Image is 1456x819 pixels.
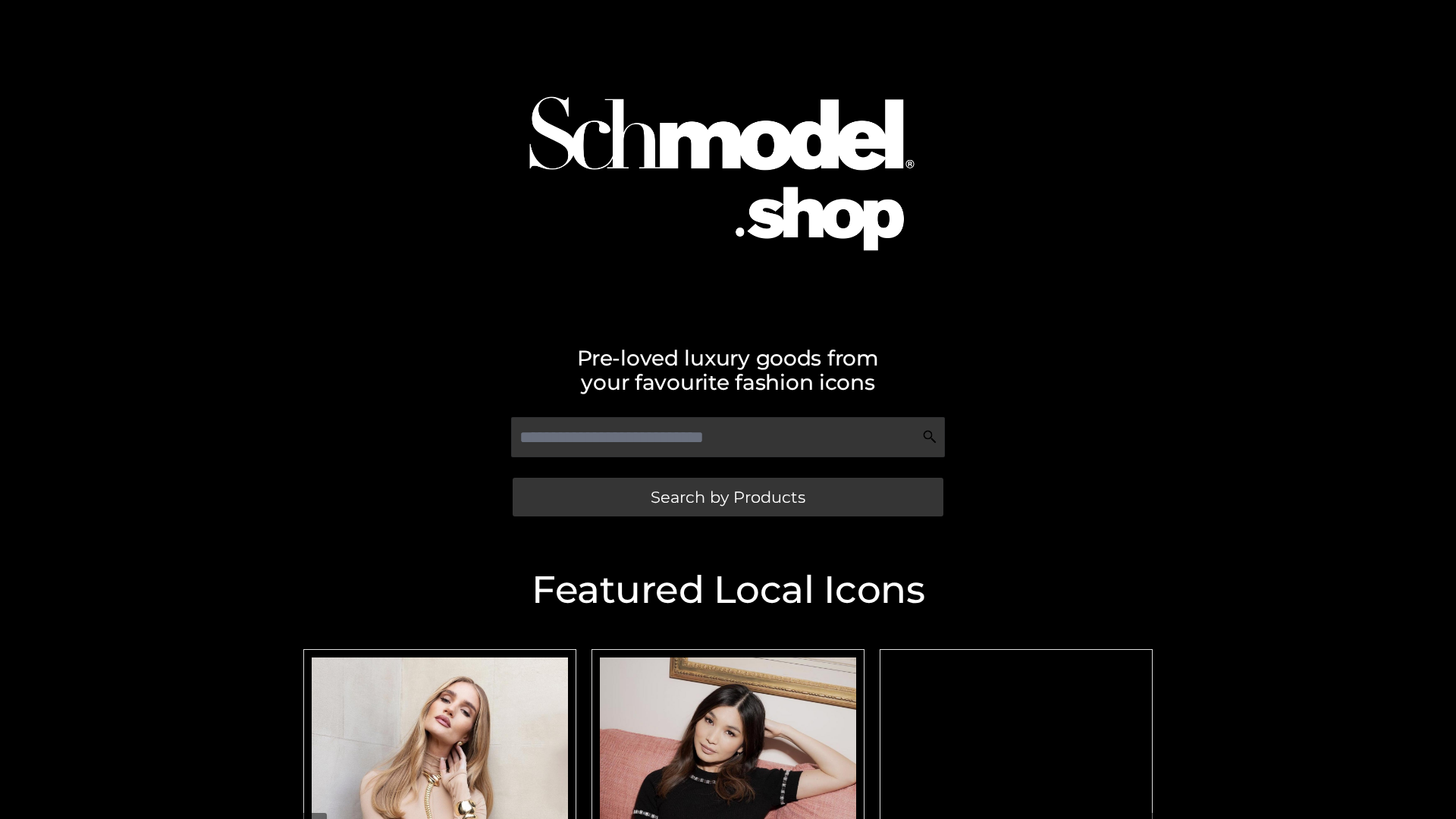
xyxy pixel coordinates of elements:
[513,478,943,516] a: Search by Products
[922,429,937,444] img: Search Icon
[296,346,1160,394] h2: Pre-loved luxury goods from your favourite fashion icons
[651,489,805,505] span: Search by Products
[296,571,1160,609] h2: Featured Local Icons​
